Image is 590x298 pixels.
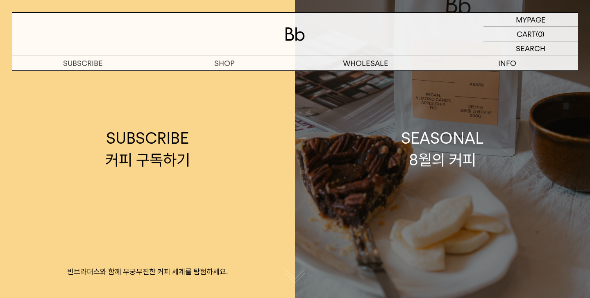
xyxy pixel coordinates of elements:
[12,56,154,70] a: SUBSCRIBE
[516,13,546,27] p: MYPAGE
[517,27,536,41] p: CART
[436,56,578,70] p: INFO
[516,41,545,56] p: SEARCH
[536,27,545,41] p: (0)
[401,127,484,171] div: SEASONAL 8월의 커피
[295,56,436,70] p: WHOLESALE
[154,56,295,70] a: SHOP
[483,13,578,27] a: MYPAGE
[285,27,305,41] img: 로고
[483,27,578,41] a: CART (0)
[105,127,190,171] div: SUBSCRIBE 커피 구독하기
